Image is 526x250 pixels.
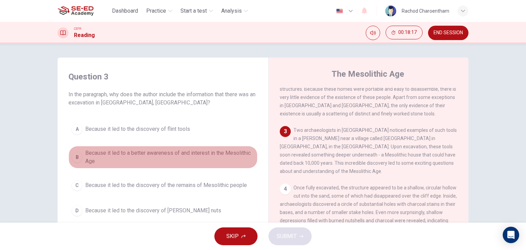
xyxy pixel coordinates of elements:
span: Start a test [180,7,207,15]
img: en [335,9,344,14]
button: CBecause it led to the discovery of the remains of Mesolithic people [68,177,258,194]
span: Because it led to a better awareness of and interest in the Mesolithic Age [85,149,254,165]
button: SKIP [214,227,258,245]
span: Because it led to the discovery of flint tools [85,125,190,133]
span: Because it led to the discovery of the remains of Mesolithic people [85,181,247,189]
div: Hide [386,26,423,40]
span: CEFR [74,26,81,31]
span: Two archaeologists in [GEOGRAPHIC_DATA] noticed examples of such tools in a [PERSON_NAME] near a ... [280,127,457,174]
div: A [72,124,83,135]
button: Analysis [218,5,251,17]
button: Practice [143,5,175,17]
span: END SESSION [434,30,463,36]
button: END SESSION [428,26,468,40]
div: Open Intercom Messenger [503,227,519,243]
span: Analysis [221,7,242,15]
button: BBecause it led to a better awareness of and interest in the Mesolithic Age [68,146,258,168]
button: 00:18:17 [386,26,423,39]
button: DBecause it led to the discovery of [PERSON_NAME] nuts [68,202,258,219]
button: Start a test [178,5,216,17]
div: 4 [280,184,291,195]
div: D [72,205,83,216]
div: C [72,180,83,191]
span: In the paragraph, why does the author include the information that there was an excavation in [GE... [68,90,258,107]
span: Once fully excavated, the structure appeared to be a shallow, circular hollow cut into the sand, ... [280,185,457,248]
button: ABecause it led to the discovery of flint tools [68,121,258,138]
img: SE-ED Academy logo [58,4,93,18]
img: Profile picture [385,5,396,16]
div: 3 [280,126,291,137]
span: Practice [146,7,166,15]
div: B [72,152,83,163]
span: 00:18:17 [398,30,417,35]
span: Because it led to the discovery of [PERSON_NAME] nuts [85,207,221,215]
a: SE-ED Academy logo [58,4,109,18]
span: Dashboard [112,7,138,15]
h4: Question 3 [68,71,258,82]
div: Mute [366,26,380,40]
h4: The Mesolithic Age [331,68,404,79]
span: It is believed that nomadic hunters and gatherers inhabited this land. In order to survive, it is... [280,62,458,116]
button: Dashboard [109,5,141,17]
h1: Reading [74,31,95,39]
div: Rachod Charoentham [402,7,449,15]
span: SKIP [226,232,239,241]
